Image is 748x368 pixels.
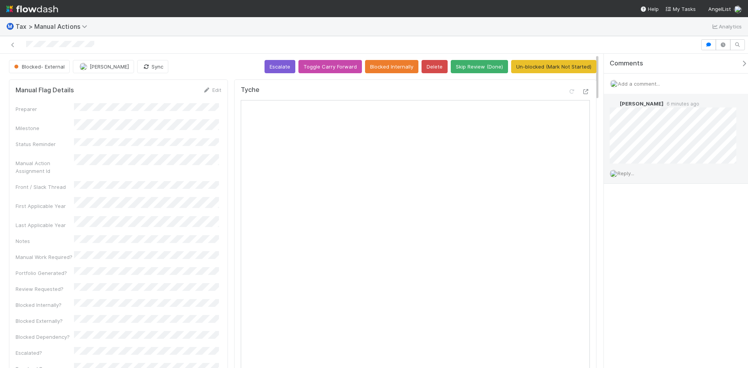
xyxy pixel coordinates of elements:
[16,124,74,132] div: Milestone
[511,60,596,73] button: Un-blocked (Mark Not Started)
[241,86,259,94] h5: Tyche
[610,80,618,88] img: avatar_e41e7ae5-e7d9-4d8d-9f56-31b0d7a2f4fd.png
[16,349,74,357] div: Escalated?
[203,87,221,93] a: Edit
[734,5,742,13] img: avatar_e41e7ae5-e7d9-4d8d-9f56-31b0d7a2f4fd.png
[16,140,74,148] div: Status Reminder
[618,81,660,87] span: Add a comment...
[16,285,74,293] div: Review Requested?
[617,170,634,176] span: Reply...
[16,183,74,191] div: Front / Slack Thread
[16,221,74,229] div: Last Applicable Year
[663,101,699,107] span: 6 minutes ago
[16,105,74,113] div: Preparer
[16,86,74,94] h5: Manual Flag Details
[16,269,74,277] div: Portfolio Generated?
[265,60,295,73] button: Escalate
[16,301,74,309] div: Blocked Internally?
[665,6,696,12] span: My Tasks
[422,60,448,73] button: Delete
[6,2,58,16] img: logo-inverted-e16ddd16eac7371096b0.svg
[610,60,643,67] span: Comments
[665,5,696,13] a: My Tasks
[620,100,663,107] span: [PERSON_NAME]
[73,60,134,73] button: [PERSON_NAME]
[610,170,617,178] img: avatar_e41e7ae5-e7d9-4d8d-9f56-31b0d7a2f4fd.png
[365,60,418,73] button: Blocked Internally
[16,237,74,245] div: Notes
[298,60,362,73] button: Toggle Carry Forward
[708,6,731,12] span: AngelList
[640,5,659,13] div: Help
[16,202,74,210] div: First Applicable Year
[6,23,14,30] span: Ⓜ️
[610,100,617,107] img: avatar_37569647-1c78-4889-accf-88c08d42a236.png
[451,60,508,73] button: Skip Review (Done)
[16,317,74,325] div: Blocked Externally?
[79,63,87,70] img: avatar_e41e7ae5-e7d9-4d8d-9f56-31b0d7a2f4fd.png
[137,60,168,73] button: Sync
[16,333,74,341] div: Blocked Dependency?
[90,63,129,70] span: [PERSON_NAME]
[16,253,74,261] div: Manual Work Required?
[711,22,742,31] a: Analytics
[16,23,91,30] span: Tax > Manual Actions
[16,159,74,175] div: Manual Action Assignment Id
